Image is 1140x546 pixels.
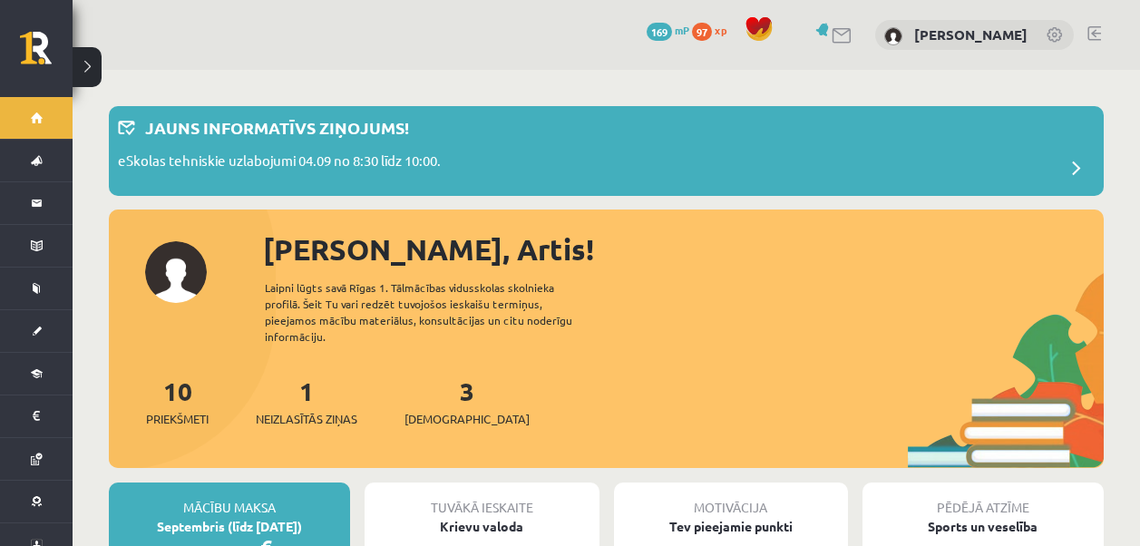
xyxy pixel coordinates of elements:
[256,410,357,428] span: Neizlasītās ziņas
[675,23,689,37] span: mP
[265,279,604,345] div: Laipni lūgts savā Rīgas 1. Tālmācības vidusskolas skolnieka profilā. Šeit Tu vari redzēt tuvojošo...
[614,483,848,517] div: Motivācija
[109,517,350,536] div: Septembris (līdz [DATE])
[404,375,530,428] a: 3[DEMOGRAPHIC_DATA]
[263,228,1104,271] div: [PERSON_NAME], Artis!
[715,23,726,37] span: xp
[862,517,1104,536] div: Sports un veselība
[647,23,689,37] a: 169 mP
[145,115,409,140] p: Jauns informatīvs ziņojums!
[647,23,672,41] span: 169
[118,151,441,176] p: eSkolas tehniskie uzlabojumi 04.09 no 8:30 līdz 10:00.
[20,32,73,77] a: Rīgas 1. Tālmācības vidusskola
[614,517,848,536] div: Tev pieejamie punkti
[365,483,599,517] div: Tuvākā ieskaite
[404,410,530,428] span: [DEMOGRAPHIC_DATA]
[884,27,902,45] img: Artis Duklavs
[256,375,357,428] a: 1Neizlasītās ziņas
[146,410,209,428] span: Priekšmeti
[692,23,712,41] span: 97
[118,115,1095,187] a: Jauns informatīvs ziņojums! eSkolas tehniskie uzlabojumi 04.09 no 8:30 līdz 10:00.
[862,483,1104,517] div: Pēdējā atzīme
[365,517,599,536] div: Krievu valoda
[914,25,1028,44] a: [PERSON_NAME]
[146,375,209,428] a: 10Priekšmeti
[692,23,736,37] a: 97 xp
[109,483,350,517] div: Mācību maksa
